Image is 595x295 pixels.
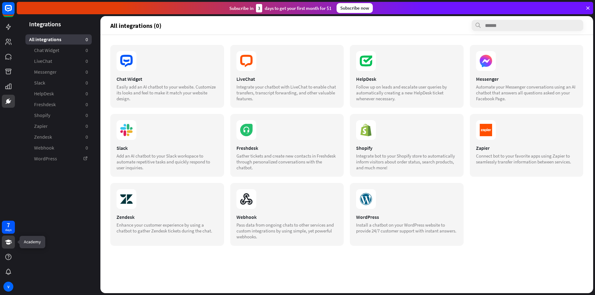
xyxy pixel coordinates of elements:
[117,222,218,234] div: Enhance your customer experience by using a chatbot to gather Zendesk tickets during the chat.
[86,101,88,108] aside: 0
[25,45,92,55] a: Chat Widget 0
[86,80,88,86] aside: 0
[110,20,583,31] section: All integrations (0)
[256,4,262,12] div: 3
[86,69,88,75] aside: 0
[236,153,338,171] div: Gather tickets and create new contacts in Freshdesk through personalized conversations with the c...
[86,90,88,97] aside: 0
[25,143,92,153] a: Webhook 0
[236,222,338,240] div: Pass data from ongoing chats to other services and custom integrations by using simple, yet power...
[5,2,24,21] button: Open LiveChat chat widget
[476,153,577,165] div: Connect bot to your favorite apps using Zapier to seamlessly transfer information between services.
[34,69,57,75] span: Messenger
[229,4,332,12] div: Subscribe in days to get your first month for $1
[86,58,88,64] aside: 0
[86,123,88,129] aside: 0
[356,222,457,234] div: Install a chatbot on your WordPress website to provide 24/7 customer support with instant answers.
[86,47,88,54] aside: 0
[34,58,52,64] span: LiveChat
[7,222,10,228] div: 7
[337,3,373,13] div: Subscribe now
[34,47,59,54] span: Chat Widget
[25,67,92,77] a: Messenger 0
[356,145,457,151] div: Shopify
[476,145,577,151] div: Zapier
[86,112,88,119] aside: 0
[34,145,54,151] span: Webhook
[117,153,218,171] div: Add an AI chatbot to your Slack workspace to automate repetitive tasks and quickly respond to use...
[117,84,218,102] div: Easily add an AI chatbot to your website. Customize its looks and feel to make it match your webs...
[236,84,338,102] div: Integrate your chatbot with LiveChat to enable chat transfers, transcript forwarding, and other v...
[117,145,218,151] div: Slack
[25,78,92,88] a: Slack 0
[236,76,338,82] div: LiveChat
[5,228,11,232] div: days
[29,36,61,43] span: All integrations
[25,132,92,142] a: Zendesk 0
[356,84,457,102] div: Follow up on leads and escalate user queries by automatically creating a new HelpDesk ticket when...
[356,76,457,82] div: HelpDesk
[476,76,577,82] div: Messenger
[2,221,15,234] a: 7 days
[117,76,218,82] div: Chat Widget
[34,123,48,129] span: Zapier
[25,154,92,164] a: WordPress
[236,145,338,151] div: Freshdesk
[25,121,92,131] a: Zapier 0
[236,214,338,220] div: Webhook
[34,101,56,108] span: Freshdesk
[86,145,88,151] aside: 0
[476,84,577,102] div: Automate your Messenger conversations using an AI chatbot that answers all questions asked on you...
[25,110,92,120] a: Shopify 0
[34,134,52,140] span: Zendesk
[25,99,92,110] a: Freshdesk 0
[25,56,92,66] a: LiveChat 0
[3,282,13,292] div: V
[356,214,457,220] div: WordPress
[34,80,45,86] span: Slack
[25,89,92,99] a: HelpDesk 0
[86,36,88,43] aside: 0
[86,134,88,140] aside: 0
[34,112,50,119] span: Shopify
[34,90,54,97] span: HelpDesk
[356,153,457,171] div: Integrate bot to your Shopify store to automatically inform visitors about order status, search p...
[117,214,218,220] div: Zendesk
[17,20,100,28] header: Integrations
